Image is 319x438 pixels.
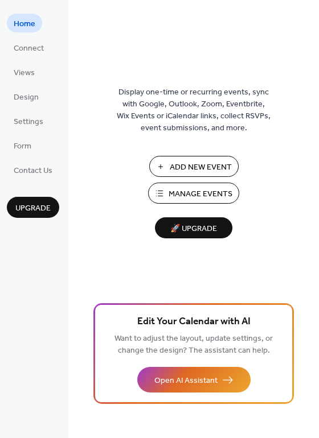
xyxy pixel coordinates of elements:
[7,111,50,130] a: Settings
[14,92,39,104] span: Design
[7,160,59,179] a: Contact Us
[14,116,43,128] span: Settings
[15,203,51,214] span: Upgrade
[7,197,59,218] button: Upgrade
[14,43,44,55] span: Connect
[137,314,251,330] span: Edit Your Calendar with AI
[7,87,46,106] a: Design
[149,156,239,177] button: Add New Event
[114,331,273,358] span: Want to adjust the layout, update settings, or change the design? The assistant can help.
[162,221,226,237] span: 🚀 Upgrade
[7,38,51,57] a: Connect
[154,375,218,387] span: Open AI Assistant
[137,367,251,392] button: Open AI Assistant
[7,14,42,32] a: Home
[7,136,38,155] a: Form
[169,188,232,200] span: Manage Events
[14,67,35,79] span: Views
[14,165,52,177] span: Contact Us
[155,217,232,238] button: 🚀 Upgrade
[7,63,42,81] a: Views
[170,162,232,173] span: Add New Event
[148,183,239,204] button: Manage Events
[14,141,31,152] span: Form
[14,18,35,30] span: Home
[117,86,271,134] span: Display one-time or recurring events, sync with Google, Outlook, Zoom, Eventbrite, Wix Events or ...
